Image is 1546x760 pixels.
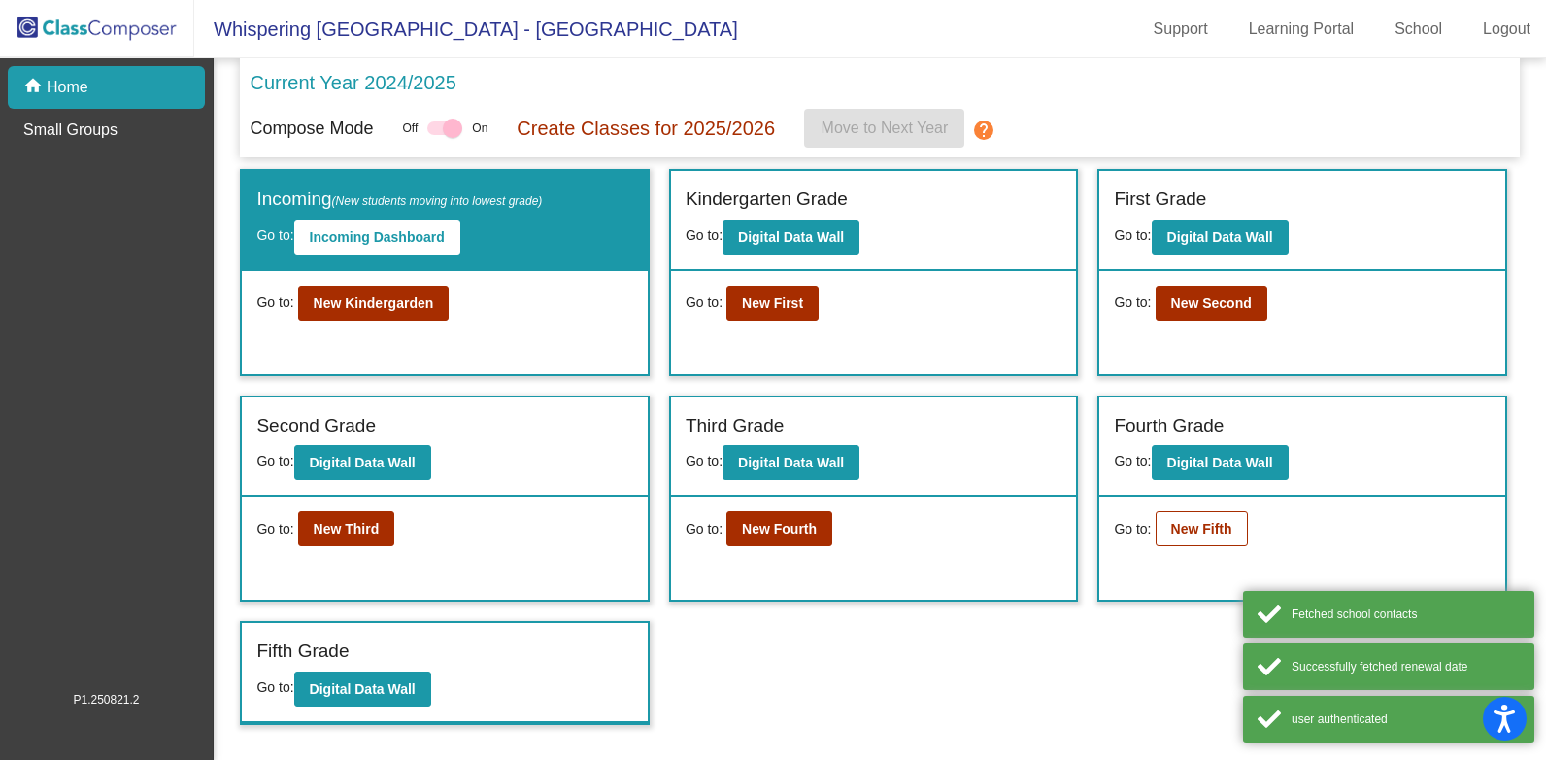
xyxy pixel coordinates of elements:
[310,681,416,697] b: Digital Data Wall
[23,119,118,142] p: Small Groups
[821,120,948,136] span: Move to Next Year
[194,14,738,45] span: Whispering [GEOGRAPHIC_DATA] - [GEOGRAPHIC_DATA]
[1114,519,1151,539] span: Go to:
[726,511,832,546] button: New Fourth
[256,638,349,666] label: Fifth Grade
[517,114,775,143] p: Create Classes for 2025/2026
[1292,658,1520,675] div: Successfully fetched renewal date
[298,286,450,321] button: New Kindergarden
[250,116,373,142] p: Compose Mode
[256,227,293,243] span: Go to:
[1233,14,1370,45] a: Learning Portal
[23,76,47,99] mat-icon: home
[294,220,460,255] button: Incoming Dashboard
[332,194,543,208] span: (New students moving into lowest grade)
[686,227,723,243] span: Go to:
[1156,286,1267,321] button: New Second
[686,453,723,468] span: Go to:
[804,109,964,148] button: Move to Next Year
[1114,186,1206,214] label: First Grade
[1114,412,1224,440] label: Fourth Grade
[742,295,803,311] b: New First
[47,76,88,99] p: Home
[1167,229,1273,245] b: Digital Data Wall
[972,119,995,142] mat-icon: help
[314,521,380,536] b: New Third
[1152,445,1289,480] button: Digital Data Wall
[686,519,723,539] span: Go to:
[310,455,416,470] b: Digital Data Wall
[310,229,445,245] b: Incoming Dashboard
[256,412,376,440] label: Second Grade
[314,295,434,311] b: New Kindergarden
[472,120,487,137] span: On
[403,120,419,137] span: Off
[1171,295,1252,311] b: New Second
[1138,14,1224,45] a: Support
[1467,14,1546,45] a: Logout
[738,229,844,245] b: Digital Data Wall
[256,186,542,214] label: Incoming
[723,220,859,255] button: Digital Data Wall
[1114,453,1151,468] span: Go to:
[256,679,293,695] span: Go to:
[686,412,784,440] label: Third Grade
[726,286,819,321] button: New First
[298,511,395,546] button: New Third
[294,672,431,707] button: Digital Data Wall
[686,186,848,214] label: Kindergarten Grade
[294,445,431,480] button: Digital Data Wall
[256,519,293,539] span: Go to:
[250,68,455,97] p: Current Year 2024/2025
[686,293,723,313] span: Go to:
[738,455,844,470] b: Digital Data Wall
[1152,220,1289,255] button: Digital Data Wall
[1171,521,1232,536] b: New Fifth
[1292,710,1520,728] div: user authenticated
[742,521,817,536] b: New Fourth
[1156,511,1248,546] button: New Fifth
[256,453,293,468] span: Go to:
[1167,455,1273,470] b: Digital Data Wall
[1292,605,1520,623] div: Fetched school contacts
[723,445,859,480] button: Digital Data Wall
[1379,14,1458,45] a: School
[256,293,293,313] span: Go to:
[1114,227,1151,243] span: Go to:
[1114,293,1151,313] span: Go to:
